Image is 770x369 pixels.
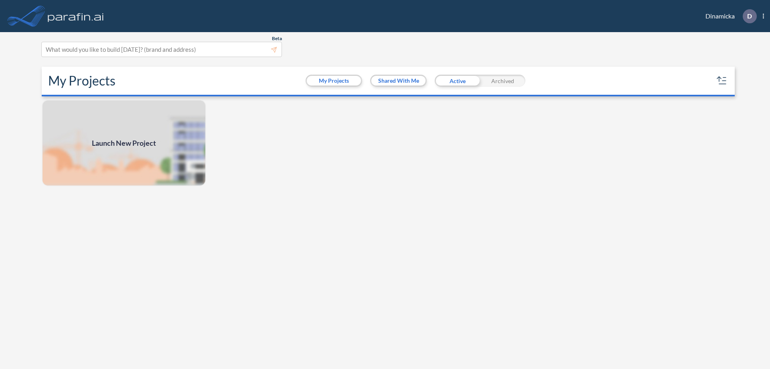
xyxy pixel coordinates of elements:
[48,73,115,88] h2: My Projects
[747,12,752,20] p: D
[693,9,764,23] div: Dinamicka
[272,35,282,42] span: Beta
[42,100,206,186] img: add
[715,74,728,87] button: sort
[480,75,525,87] div: Archived
[307,76,361,86] button: My Projects
[435,75,480,87] div: Active
[42,100,206,186] a: Launch New Project
[92,138,156,149] span: Launch New Project
[371,76,426,86] button: Shared With Me
[46,8,105,24] img: logo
